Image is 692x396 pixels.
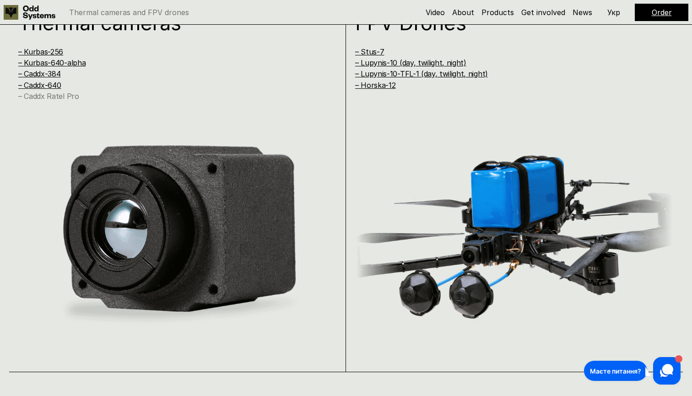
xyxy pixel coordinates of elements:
[355,47,384,56] a: – Stus-7
[18,69,60,78] a: – Caddx-384
[18,81,61,90] a: – Caddx-640
[18,58,86,67] a: – Kurbas-640-alpha
[355,81,395,90] a: – Horska-12
[607,9,620,16] p: Укр
[426,8,445,17] a: Video
[582,355,683,387] iframe: HelpCrunch
[481,8,514,17] a: Products
[69,9,189,16] p: Thermal cameras and FPV drones
[521,8,565,17] a: Get involved
[452,8,474,17] a: About
[18,92,79,101] a: – Caddx Ratel Pro
[355,69,488,78] a: – Lupynis-10-TFL-1 (day, twilight, night)
[573,8,592,17] a: News
[18,47,63,56] a: – Kurbas-256
[355,58,466,67] a: – Lupynis-10 (day, twilight, night)
[18,13,318,33] h1: Thermal cameras
[355,13,654,33] h1: FPV Drones
[652,8,672,17] a: Order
